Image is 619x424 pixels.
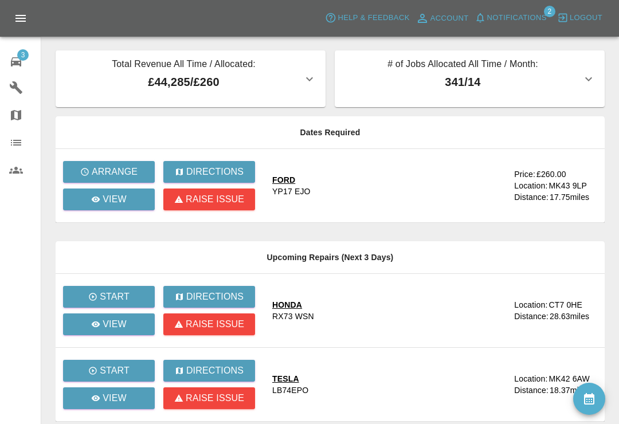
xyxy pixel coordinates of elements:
div: Distance: [514,384,549,396]
a: View [63,313,155,335]
div: Distance: [514,191,549,203]
button: # of Jobs Allocated All Time / Month:341/14 [335,50,605,107]
p: Total Revenue All Time / Allocated: [65,57,303,73]
p: Start [100,364,130,378]
p: Directions [186,165,244,179]
a: View [63,387,155,409]
button: Raise issue [163,313,255,335]
a: Location:MK42 6AWDistance:18.37miles [514,373,596,396]
div: RX73 WSN [272,311,314,322]
div: CT7 0HE [549,299,582,311]
span: Notifications [487,11,547,25]
a: TESLALB74EPO [272,373,505,396]
button: Directions [163,360,255,382]
div: 28.63 miles [550,311,596,322]
a: Location:CT7 0HEDistance:28.63miles [514,299,596,322]
div: Distance: [514,311,549,322]
span: Logout [570,11,602,25]
button: Arrange [63,161,155,183]
div: MK42 6AW [549,373,589,384]
a: Price:£260.00Location:MK43 9LPDistance:17.75miles [514,168,596,203]
p: View [103,317,127,331]
p: Start [100,290,130,304]
div: YP17 EJO [272,186,311,197]
button: Total Revenue All Time / Allocated:£44,285/£260 [56,50,326,107]
button: availability [573,383,605,415]
p: Raise issue [186,391,244,405]
button: Raise issue [163,387,255,409]
p: Raise issue [186,317,244,331]
div: 17.75 miles [550,191,596,203]
div: 18.37 miles [550,384,596,396]
div: £260.00 [536,168,566,180]
button: Directions [163,286,255,308]
p: 341 / 14 [344,73,582,91]
p: Arrange [92,165,138,179]
div: Location: [514,299,547,311]
button: Directions [163,161,255,183]
p: Directions [186,364,244,378]
div: MK43 9LP [549,180,587,191]
button: Logout [554,9,605,27]
a: View [63,189,155,210]
p: View [103,193,127,206]
button: Start [63,360,155,382]
div: Location: [514,180,547,191]
div: TESLA [272,373,308,384]
span: 2 [544,6,555,17]
button: Help & Feedback [322,9,412,27]
p: £44,285 / £260 [65,73,303,91]
button: Open drawer [7,5,34,32]
button: Raise issue [163,189,255,210]
div: Location: [514,373,547,384]
p: View [103,391,127,405]
button: Notifications [472,9,550,27]
span: Account [430,12,469,25]
a: HONDARX73 WSN [272,299,505,322]
p: Raise issue [186,193,244,206]
div: FORD [272,174,311,186]
div: LB74EPO [272,384,308,396]
span: Help & Feedback [338,11,409,25]
button: Start [63,286,155,308]
th: Upcoming Repairs (Next 3 Days) [56,241,605,274]
div: HONDA [272,299,314,311]
th: Dates Required [56,116,605,149]
p: # of Jobs Allocated All Time / Month: [344,57,582,73]
a: Account [413,9,472,28]
p: Directions [186,290,244,304]
span: 3 [17,49,29,61]
div: Price: [514,168,535,180]
a: FORDYP17 EJO [272,174,505,197]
